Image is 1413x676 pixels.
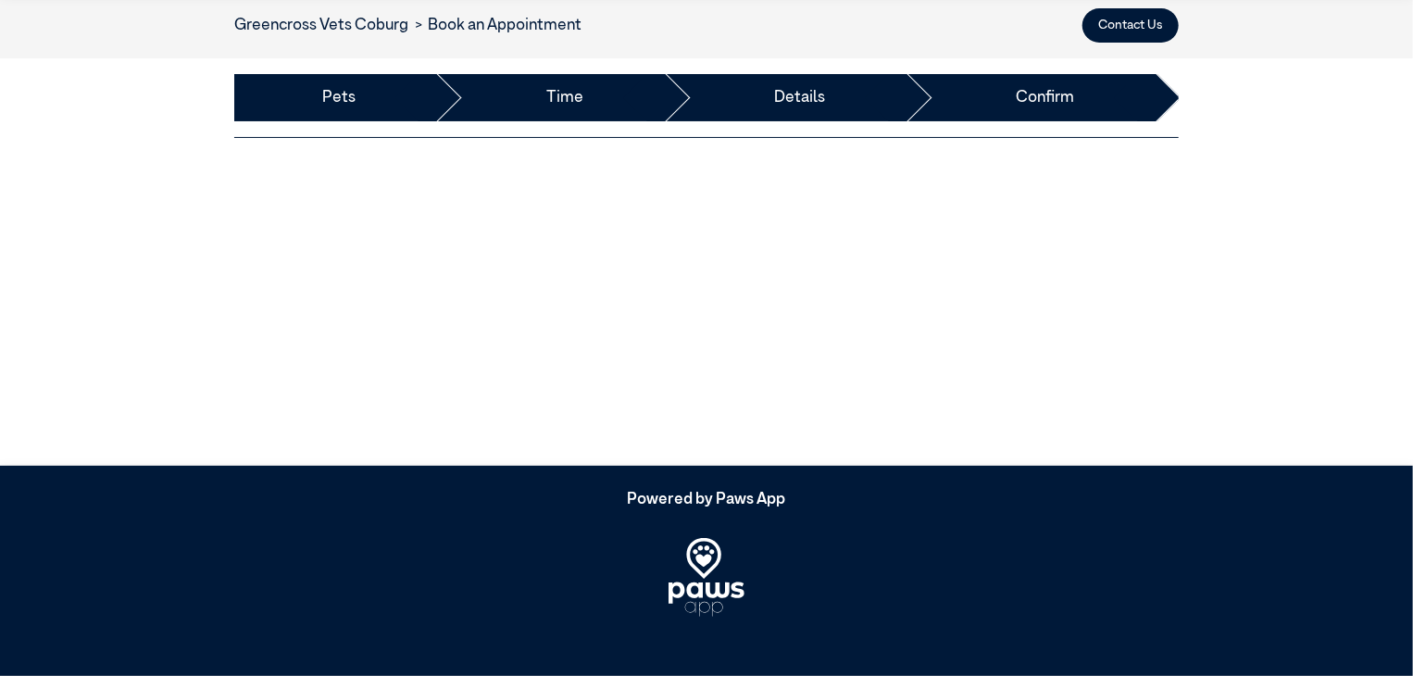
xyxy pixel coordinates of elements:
[546,86,583,110] a: Time
[322,86,356,110] a: Pets
[669,538,744,617] img: PawsApp
[774,86,825,110] a: Details
[234,18,408,33] a: Greencross Vets Coburg
[234,491,1179,509] h5: Powered by Paws App
[408,14,582,38] li: Book an Appointment
[234,14,582,38] nav: breadcrumb
[1082,8,1179,43] button: Contact Us
[1017,86,1075,110] a: Confirm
